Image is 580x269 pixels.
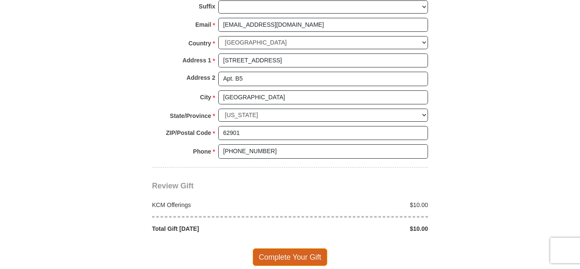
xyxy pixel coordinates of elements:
div: KCM Offerings [148,201,290,209]
strong: City [200,91,211,103]
div: $10.00 [290,224,433,233]
strong: Address 1 [183,54,211,66]
div: Total Gift [DATE] [148,224,290,233]
strong: State/Province [170,110,211,122]
strong: Email [195,19,211,31]
span: Review Gift [152,182,194,190]
div: $10.00 [290,201,433,209]
strong: Phone [193,146,211,157]
strong: Address 2 [186,72,215,84]
strong: ZIP/Postal Code [166,127,211,139]
strong: Suffix [199,0,215,12]
strong: Country [189,37,211,49]
span: Complete Your Gift [253,248,328,266]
